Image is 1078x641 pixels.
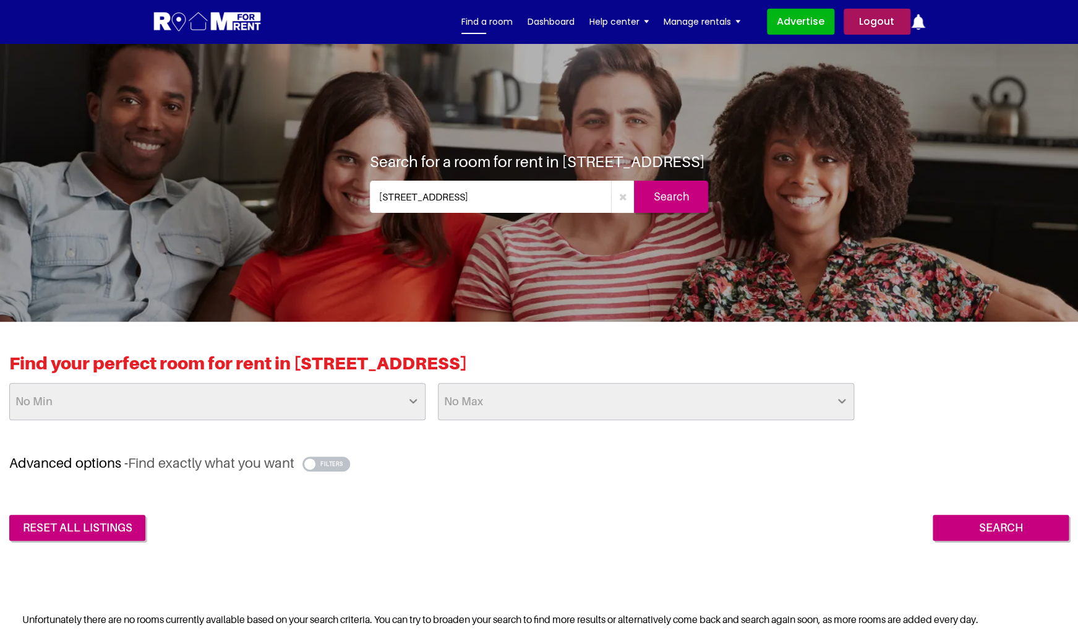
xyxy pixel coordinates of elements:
input: Search [634,181,708,213]
a: reset all listings [9,515,145,541]
h1: Search for a room for rent in [STREET_ADDRESS] [370,152,704,171]
img: ic-notification [910,14,926,30]
input: Search [933,515,1069,541]
img: Logo for Room for Rent, featuring a welcoming design with a house icon and modern typography [153,11,262,33]
a: Advertise [767,9,834,35]
a: Help center [589,12,649,31]
a: Logout [844,9,910,35]
h3: Advanced options - [9,455,1069,471]
h2: Find your perfect room for rent in [STREET_ADDRESS] [9,353,1069,383]
input: Where do you want to live. Search by town or postcode [370,181,612,213]
a: Find a room [461,12,513,31]
a: Manage rentals [664,12,740,31]
div: Unfortunately there are no rooms currently available based on your search criteria. You can try t... [9,606,1069,634]
span: Find exactly what you want [128,455,294,471]
a: Dashboard [528,12,575,31]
